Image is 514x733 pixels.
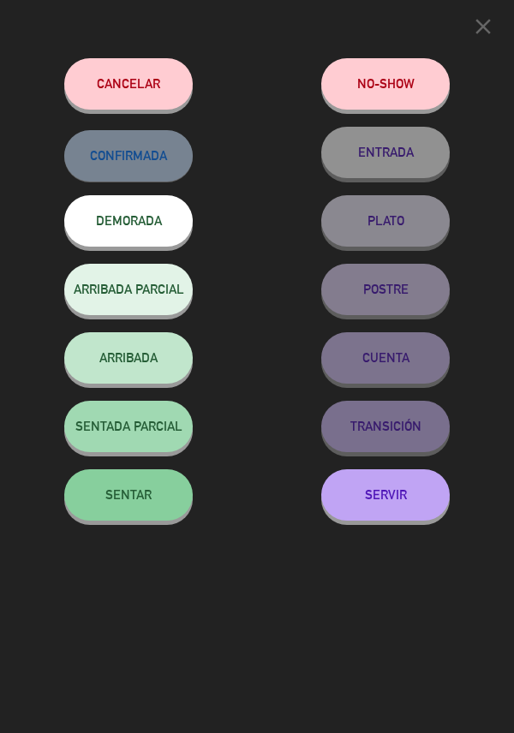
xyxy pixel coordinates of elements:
[321,195,450,247] button: PLATO
[321,332,450,384] button: CUENTA
[321,58,450,110] button: NO-SHOW
[321,264,450,315] button: POSTRE
[470,14,496,39] i: close
[74,282,184,296] span: ARRIBADA PARCIAL
[105,487,152,502] span: SENTAR
[321,401,450,452] button: TRANSICIÓN
[64,264,193,315] button: ARRIBADA PARCIAL
[64,195,193,247] button: DEMORADA
[90,148,167,163] span: CONFIRMADA
[321,469,450,521] button: SERVIR
[64,130,193,182] button: CONFIRMADA
[64,58,193,110] button: Cancelar
[64,401,193,452] button: SENTADA PARCIAL
[321,127,450,178] button: ENTRADA
[64,332,193,384] button: ARRIBADA
[465,13,501,46] button: close
[64,469,193,521] button: SENTAR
